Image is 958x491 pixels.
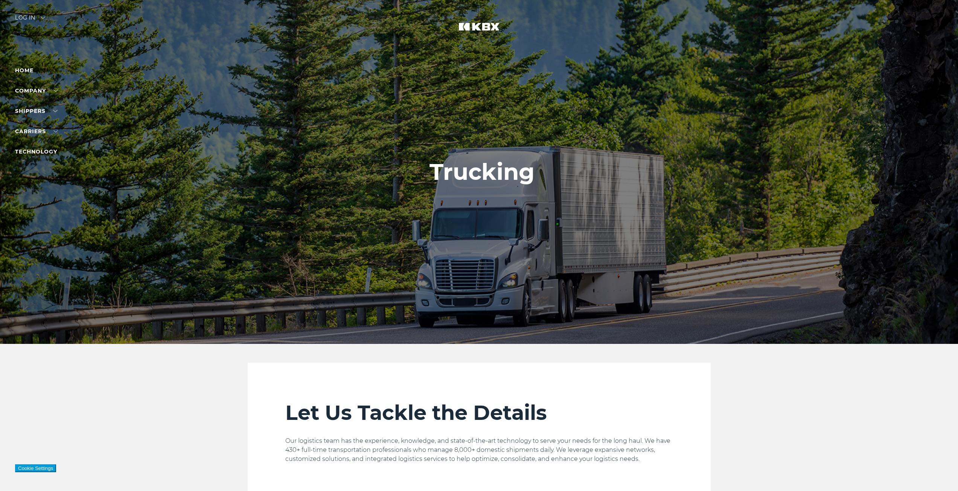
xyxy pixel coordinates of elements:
[41,17,45,19] img: arrow
[15,464,56,472] button: Cookie Settings
[15,15,45,26] div: Log in
[451,15,507,48] img: kbx logo
[15,87,58,94] a: Company
[15,108,58,114] a: SHIPPERS
[15,148,57,155] a: Technology
[285,436,673,464] p: Our logistics team has the experience, knowledge, and state-of-the-art technology to serve your n...
[430,159,535,185] h1: Trucking
[285,400,673,425] h2: Let Us Tackle the Details
[15,67,34,74] a: Home
[15,128,58,135] a: Carriers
